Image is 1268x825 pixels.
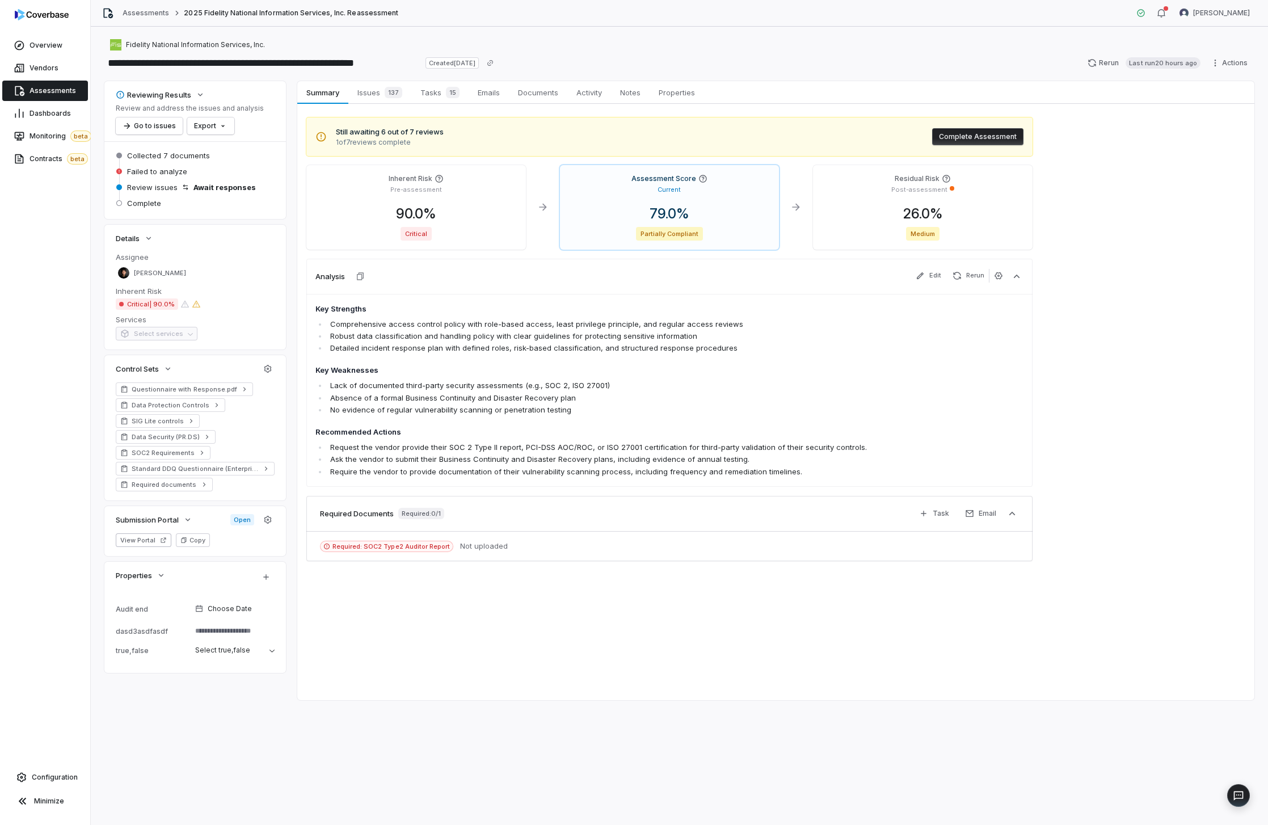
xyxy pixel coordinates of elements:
span: [PERSON_NAME] [1193,9,1250,18]
span: Overview [30,41,62,50]
span: SIG Lite controls [132,416,184,426]
h4: Key Strengths [315,304,882,315]
dt: Assignee [116,252,275,262]
span: Critical | 90.0% [116,298,178,310]
button: RerunLast run20 hours ago [1081,54,1207,71]
div: true,false [116,646,191,655]
a: Standard DDQ Questionnaire (Enterprise Software) [116,462,275,475]
a: Questionnaire with Response.pdf [116,382,253,396]
button: View Portal [116,533,171,547]
button: Control Sets [112,359,176,379]
h4: Inherent Risk [389,174,432,183]
a: SIG Lite controls [116,414,200,428]
h4: Key Weaknesses [315,365,882,376]
span: Critical [401,227,432,241]
li: Robust data classification and handling policy with clear guidelines for protecting sensitive inf... [327,330,882,342]
a: Dashboards [2,103,88,124]
span: Data Security (PR.DS) [132,432,200,441]
span: Complete [127,198,161,208]
span: Summary [302,85,343,100]
span: Documents [513,85,563,100]
a: Data Security (PR.DS) [116,430,216,444]
span: Properties [116,570,152,580]
span: Standard DDQ Questionnaire (Enterprise Software) [132,464,259,473]
span: 2025 Fidelity National Information Services, Inc. Reassessment [184,9,398,18]
div: Reviewing Results [116,90,191,100]
button: Copy link [480,53,500,73]
span: Vendors [30,64,58,73]
button: Edit [911,269,946,283]
span: Assessments [30,86,76,95]
p: Pre-assessment [390,186,442,194]
li: Require the vendor to provide documentation of their vulnerability scanning process, including fr... [327,466,882,478]
span: 1 of 7 reviews complete [336,138,444,147]
a: Assessments [123,9,169,18]
li: Lack of documented third-party security assessments (e.g., SOC 2, ISO 27001) [327,380,882,392]
a: Data Protection Controls [116,398,225,412]
a: Overview [2,35,88,56]
li: Comprehensive access control policy with role-based access, least privilege principle, and regula... [327,318,882,330]
span: Required documents [132,480,197,489]
p: Post-assessment [891,186,947,194]
span: Configuration [32,773,78,782]
span: Await responses [193,182,256,192]
div: dasd3asdfasdf [116,627,191,635]
a: Assessments [2,81,88,101]
span: Tasks [416,85,464,100]
span: Created [DATE] [426,57,479,69]
span: SOC2 Requirements [132,448,195,457]
img: logo-D7KZi-bG.svg [15,9,69,20]
span: Choose Date [208,604,252,613]
span: 15 [446,87,460,98]
span: Activity [572,85,606,100]
dt: Services [116,314,275,325]
span: Control Sets [116,364,159,374]
span: beta [70,131,91,142]
h4: Residual Risk [895,174,940,183]
span: Last run 20 hours ago [1126,57,1200,69]
button: Email [958,505,1003,522]
a: Vendors [2,58,88,78]
a: Required documents [116,478,213,491]
div: Audit end [116,605,191,613]
span: Notes [616,85,645,100]
span: 26.0 % [894,205,952,222]
span: Partially Compliant [636,227,703,241]
li: Request the vendor provide their SOC 2 Type II report, PCI-DSS AOC/ROC, or ISO 27001 certificatio... [327,441,882,453]
a: SOC2 Requirements [116,446,210,460]
span: Collected 7 documents [127,150,210,161]
span: Monitoring [30,131,91,142]
span: Still awaiting 6 out of 7 reviews [336,127,444,138]
span: Submission Portal [116,515,179,525]
span: Required: 0 / 1 [398,508,444,519]
span: Medium [906,227,940,241]
button: Complete Assessment [932,128,1023,145]
button: Task [912,505,956,522]
button: Reviewing Results [112,85,208,105]
a: Configuration [5,767,86,788]
button: Minimize [5,790,86,813]
button: Amanda Pettenati avatar[PERSON_NAME] [1173,5,1257,22]
span: Minimize [34,797,64,806]
span: Issues [353,85,407,100]
span: beta [67,153,88,165]
span: Fidelity National Information Services, Inc. [126,40,265,49]
button: Choose Date [191,597,279,621]
span: Properties [654,85,700,100]
span: 137 [385,87,402,98]
span: Contracts [30,153,88,165]
button: Submission Portal [112,510,196,530]
button: https://fisglobal.com/Fidelity National Information Services, Inc. [107,35,268,55]
button: Properties [112,565,169,586]
span: [PERSON_NAME] [134,269,186,277]
span: Data Protection Controls [132,401,209,410]
img: Amanda Pettenati avatar [1179,9,1189,18]
span: Dashboards [30,109,71,118]
button: Export [187,117,234,134]
button: Details [112,228,157,249]
li: No evidence of regular vulnerability scanning or penetration testing [327,404,882,416]
span: 90.0 % [387,205,445,222]
button: Rerun [948,269,989,283]
h3: Analysis [315,271,345,281]
dt: Inherent Risk [116,286,275,296]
